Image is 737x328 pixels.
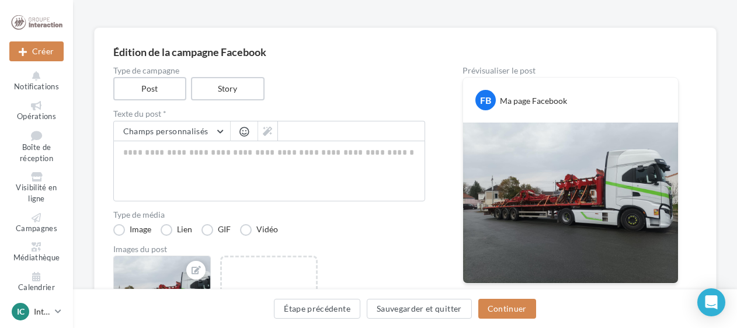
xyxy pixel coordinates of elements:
[14,82,59,91] span: Notifications
[18,282,55,292] span: Calendrier
[34,306,50,317] p: Interaction [GEOGRAPHIC_DATA]
[16,224,57,233] span: Campagnes
[9,41,64,61] div: Nouvelle campagne
[113,224,151,236] label: Image
[113,211,425,219] label: Type de média
[20,143,53,163] span: Boîte de réception
[113,77,187,100] label: Post
[9,270,64,295] a: Calendrier
[478,299,536,319] button: Continuer
[16,183,57,204] span: Visibilité en ligne
[9,128,64,165] a: Boîte de réception
[274,299,360,319] button: Étape précédente
[113,47,697,57] div: Édition de la campagne Facebook
[500,95,567,107] div: Ma page Facebook
[697,288,725,316] div: Open Intercom Messenger
[463,67,679,75] div: Prévisualiser le post
[113,245,425,253] div: Images du post
[114,121,230,141] button: Champs personnalisés
[9,240,64,265] a: Médiathèque
[463,284,679,299] div: La prévisualisation est non-contractuelle
[9,170,64,205] a: Visibilité en ligne
[17,111,56,121] span: Opérations
[161,224,192,236] label: Lien
[113,67,425,75] label: Type de campagne
[9,301,64,323] a: IC Interaction [GEOGRAPHIC_DATA]
[240,224,278,236] label: Vidéo
[201,224,231,236] label: GIF
[13,253,60,262] span: Médiathèque
[9,41,64,61] button: Créer
[367,299,472,319] button: Sauvegarder et quitter
[475,90,496,110] div: FB
[17,306,25,317] span: IC
[9,69,64,94] button: Notifications
[9,211,64,236] a: Campagnes
[191,77,265,100] label: Story
[123,126,208,136] span: Champs personnalisés
[113,110,425,118] label: Texte du post *
[9,99,64,124] a: Opérations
